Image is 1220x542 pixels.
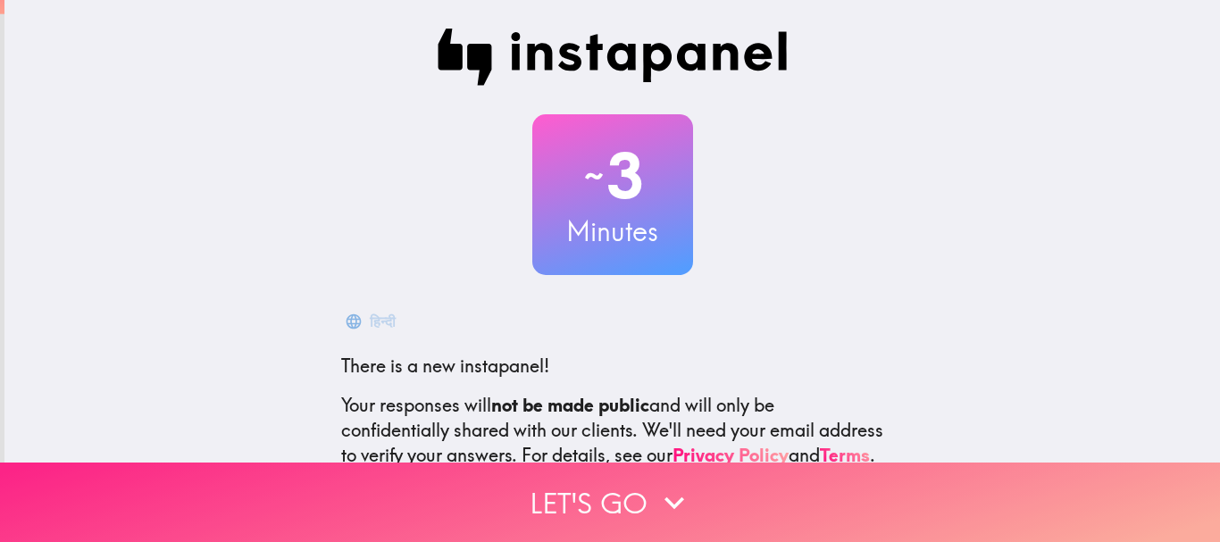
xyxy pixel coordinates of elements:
p: Your responses will and will only be confidentially shared with our clients. We'll need your emai... [341,393,884,468]
h3: Minutes [532,213,693,250]
a: Privacy Policy [673,444,789,466]
b: not be made public [491,394,649,416]
img: Instapanel [438,29,788,86]
h2: 3 [532,139,693,213]
div: हिन्दी [370,309,396,334]
span: ~ [581,149,606,203]
a: Terms [820,444,870,466]
span: There is a new instapanel! [341,354,549,377]
button: हिन्दी [341,304,403,339]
